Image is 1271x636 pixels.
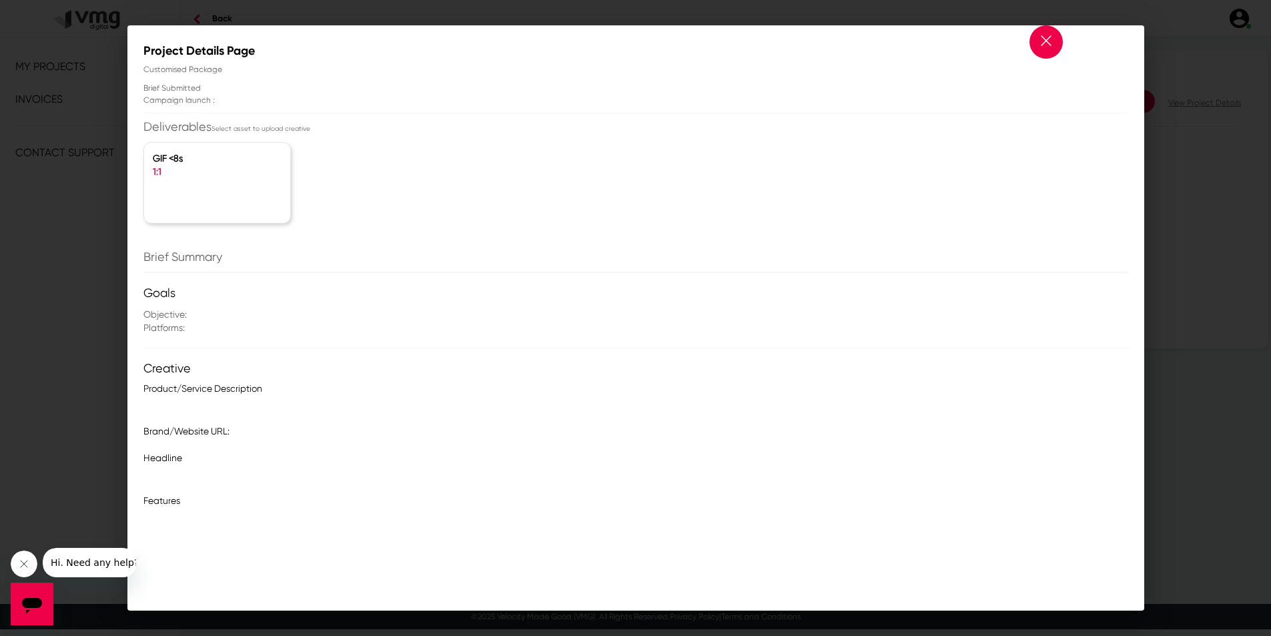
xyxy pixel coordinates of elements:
[143,63,1128,75] p: Customised Package
[143,120,1128,135] p: Deliverables
[143,94,626,106] p: Campaign launch :
[143,362,1128,375] p: Creative
[8,9,96,20] span: Hi. Need any help?
[143,426,230,436] span: Brand/Website URL:
[143,322,185,333] span: Platforms:
[143,382,1128,395] p: Product/Service Description
[11,551,37,577] iframe: Close message
[143,309,187,320] span: Objective:
[143,250,1045,264] p: Brief Summary
[143,286,1128,300] p: Goals
[153,165,282,178] div: 1:1
[143,494,1128,507] p: Features
[11,583,53,625] iframe: Button to launch messaging window
[153,151,282,165] div: GIF <8s
[1041,35,1051,46] img: close_white_icon.svg
[143,82,626,94] p: Brief Submitted
[143,43,255,58] strong: Project Details Page
[211,125,310,132] span: Select asset to upload creative
[43,548,136,577] iframe: Message from company
[143,451,1128,464] p: Headline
